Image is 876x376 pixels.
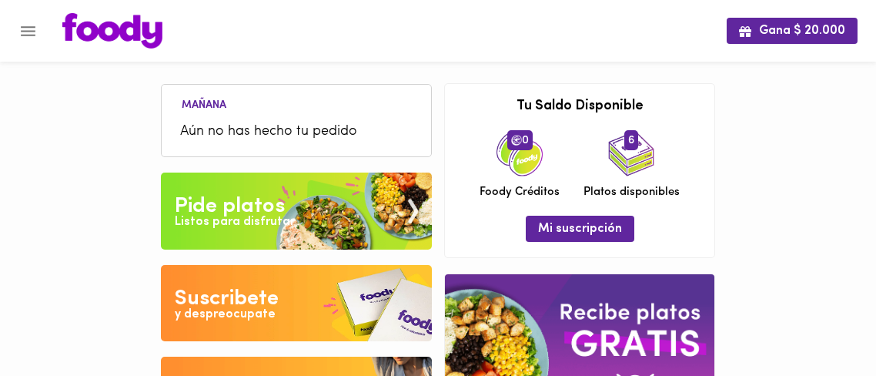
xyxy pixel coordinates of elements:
img: credits-package.png [497,130,543,176]
span: Foody Créditos [480,184,560,200]
button: Gana $ 20.000 [727,18,858,43]
div: Listos para disfrutar [175,213,295,231]
span: Mi suscripción [538,222,622,237]
div: y despreocupate [175,306,276,324]
span: 6 [624,130,638,150]
img: Pide un Platos [161,173,432,250]
span: 0 [507,130,533,150]
h3: Tu Saldo Disponible [456,99,703,115]
div: Pide platos [175,191,285,222]
img: Disfruta bajar de peso [161,265,432,342]
li: Mañana [169,96,239,111]
iframe: Messagebird Livechat Widget [787,287,861,361]
img: foody-creditos.png [511,135,522,146]
span: Gana $ 20.000 [739,24,845,39]
button: Menu [9,12,47,50]
span: Platos disponibles [583,184,680,200]
img: logo.png [62,13,162,49]
button: Mi suscripción [526,216,634,241]
span: Aún no has hecho tu pedido [180,122,413,143]
img: icon_dishes.png [608,130,654,176]
div: Suscribete [175,284,279,314]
